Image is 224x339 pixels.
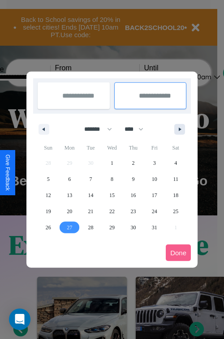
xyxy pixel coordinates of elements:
[130,203,136,219] span: 23
[59,219,80,236] button: 27
[38,141,59,155] span: Sun
[173,171,178,187] span: 11
[46,187,51,203] span: 12
[123,171,144,187] button: 9
[123,187,144,203] button: 16
[88,203,94,219] span: 21
[132,155,134,171] span: 2
[67,187,72,203] span: 13
[47,171,50,187] span: 5
[59,203,80,219] button: 20
[152,219,157,236] span: 31
[9,309,30,330] div: Open Intercom Messenger
[111,171,113,187] span: 8
[165,155,186,171] button: 4
[123,141,144,155] span: Thu
[144,171,165,187] button: 10
[4,154,11,191] div: Give Feedback
[165,141,186,155] span: Sat
[152,187,157,203] span: 17
[80,187,101,203] button: 14
[109,219,115,236] span: 29
[101,171,122,187] button: 8
[80,203,101,219] button: 21
[109,187,115,203] span: 15
[101,141,122,155] span: Wed
[46,219,51,236] span: 26
[38,203,59,219] button: 19
[111,155,113,171] span: 1
[173,187,178,203] span: 18
[38,171,59,187] button: 5
[174,155,177,171] span: 4
[38,219,59,236] button: 26
[144,141,165,155] span: Fri
[132,171,134,187] span: 9
[80,219,101,236] button: 28
[101,155,122,171] button: 1
[59,171,80,187] button: 6
[165,171,186,187] button: 11
[67,203,72,219] span: 20
[144,187,165,203] button: 17
[88,187,94,203] span: 14
[144,203,165,219] button: 24
[153,155,156,171] span: 3
[123,155,144,171] button: 2
[130,219,136,236] span: 30
[80,171,101,187] button: 7
[59,141,80,155] span: Mon
[130,187,136,203] span: 16
[67,219,72,236] span: 27
[46,203,51,219] span: 19
[68,171,71,187] span: 6
[101,187,122,203] button: 15
[90,171,92,187] span: 7
[88,219,94,236] span: 28
[123,203,144,219] button: 23
[38,187,59,203] button: 12
[101,219,122,236] button: 29
[152,171,157,187] span: 10
[165,187,186,203] button: 18
[165,203,186,219] button: 25
[101,203,122,219] button: 22
[109,203,115,219] span: 22
[144,219,165,236] button: 31
[152,203,157,219] span: 24
[144,155,165,171] button: 3
[59,187,80,203] button: 13
[123,219,144,236] button: 30
[166,245,191,261] button: Done
[173,203,178,219] span: 25
[80,141,101,155] span: Tue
